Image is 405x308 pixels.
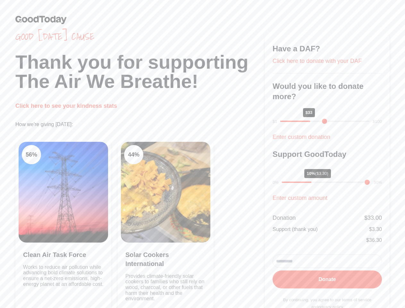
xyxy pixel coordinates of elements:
[273,134,330,140] a: Enter custom donation
[15,15,67,24] img: GoodToday
[303,108,315,117] div: $33
[121,142,210,243] img: Clean Cooking Alliance
[15,53,265,91] h1: Thank you for supporting The Air We Breathe!
[372,227,382,232] span: 3.30
[273,226,318,233] div: Support (thank you)
[273,81,382,102] h3: Would you like to donate more?
[22,145,41,164] div: 56 %
[369,226,382,233] div: $
[15,31,265,42] span: Good [DATE] cause
[369,237,382,243] span: 36.30
[125,273,206,302] p: Provides climate-friendly solar cookers to families who still rely on wood, charcoal, or other fu...
[273,58,362,64] a: Click here to donate with your DAF
[23,264,104,302] p: Works to reduce air pollution while advancing bold climate solutions to ensure a net-zero emissio...
[23,250,104,259] h3: Clean Air Task Force
[124,145,143,164] div: 44 %
[273,213,296,222] div: Donation
[366,236,382,244] div: $
[273,179,279,186] div: 0%
[315,171,328,176] span: ($3.30)
[273,195,327,201] a: Enter custom amount
[19,142,108,243] img: Clean Air Task Force
[364,213,382,222] div: $
[273,270,382,288] button: Donate
[125,250,206,268] h3: Solar Cookers International
[304,169,331,178] div: 10%
[273,118,277,125] div: $1
[367,215,382,221] span: 33.00
[273,44,382,54] h3: Have a DAF?
[15,121,265,128] p: How we're giving [DATE]:
[273,149,382,159] h3: Support GoodToday
[373,118,382,125] div: $100
[15,103,117,109] a: Click here to see your kindness stats
[374,179,382,186] div: 30%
